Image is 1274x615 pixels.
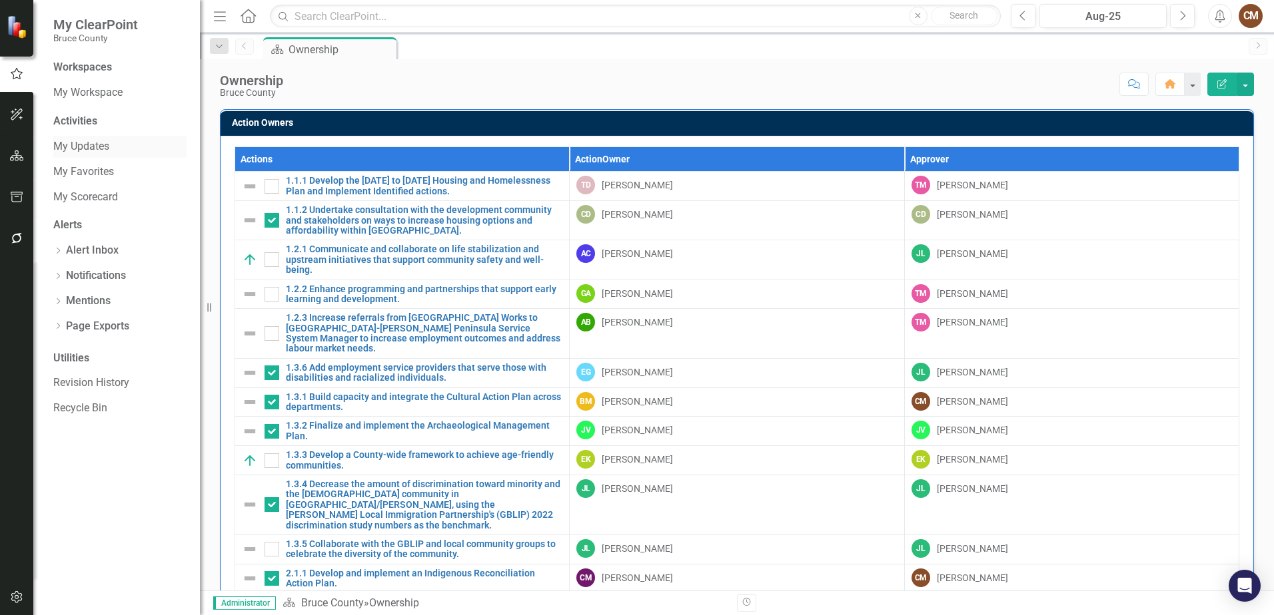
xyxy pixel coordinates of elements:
h3: Action Owners [232,118,1247,128]
a: 1.3.3 Develop a County-wide framework to achieve age-friendly communities. [286,450,562,471]
a: Revision History [53,375,187,391]
a: Alert Inbox [66,243,119,258]
td: Double-Click to Edit Right Click for Context Menu [235,387,570,417]
td: Double-Click to Edit Right Click for Context Menu [235,201,570,240]
small: Bruce County [53,33,138,43]
div: JL [576,539,595,558]
div: [PERSON_NAME] [602,365,673,379]
img: Not Defined [242,178,258,194]
img: On Track [242,252,258,268]
td: Double-Click to Edit [904,534,1239,564]
a: My Scorecard [53,190,187,205]
td: Double-Click to Edit Right Click for Context Menu [235,534,570,564]
div: Ownership [220,73,283,88]
a: 1.3.4 Decrease the amount of discrimination toward minority and the [DEMOGRAPHIC_DATA] community ... [286,479,562,530]
div: AB [576,313,595,331]
a: 1.3.6 Add employment service providers that serve those with disabilities and racialized individu... [286,363,562,383]
a: 2.1.1 Develop and implement an Indigenous Reconciliation Action Plan. [286,568,562,589]
a: Bruce County [301,596,364,609]
button: Search [931,7,997,25]
button: CM [1239,4,1263,28]
td: Double-Click to Edit [904,201,1239,240]
td: Double-Click to Edit [904,240,1239,280]
div: [PERSON_NAME] [937,571,1008,584]
div: [PERSON_NAME] [602,482,673,495]
td: Double-Click to Edit [570,446,904,475]
div: [PERSON_NAME] [937,208,1008,221]
div: [PERSON_NAME] [602,315,673,329]
img: Not Defined [242,497,258,512]
a: My Workspace [53,85,187,101]
img: Not Defined [242,541,258,557]
div: CM [912,392,930,411]
div: [PERSON_NAME] [937,423,1008,437]
div: Utilities [53,351,187,366]
td: Double-Click to Edit [570,201,904,240]
td: Double-Click to Edit [570,534,904,564]
td: Double-Click to Edit Right Click for Context Menu [235,417,570,446]
a: 1.3.1 Build capacity and integrate the Cultural Action Plan across departments. [286,392,562,413]
td: Double-Click to Edit Right Click for Context Menu [235,240,570,280]
div: [PERSON_NAME] [602,423,673,437]
div: JL [912,244,930,263]
div: [PERSON_NAME] [937,365,1008,379]
div: [PERSON_NAME] [937,178,1008,192]
div: JV [912,421,930,439]
a: My Updates [53,139,187,154]
img: Not Defined [242,423,258,439]
img: ClearPoint Strategy [7,15,30,39]
div: CM [576,568,595,587]
div: [PERSON_NAME] [602,247,673,260]
a: 1.2.2 Enhance programming and partnerships that support early learning and development. [286,284,562,305]
td: Double-Click to Edit [904,564,1239,593]
div: Ownership [289,41,393,58]
td: Double-Click to Edit [570,309,904,359]
input: Search ClearPoint... [270,5,1001,28]
a: 1.2.3 Increase referrals from [GEOGRAPHIC_DATA] Works to [GEOGRAPHIC_DATA]-[PERSON_NAME] Peninsul... [286,313,562,354]
div: JV [576,421,595,439]
div: [PERSON_NAME] [602,571,673,584]
div: BM [576,392,595,411]
div: JL [912,363,930,381]
span: Search [950,10,978,21]
td: Double-Click to Edit [570,564,904,593]
img: Not Defined [242,212,258,228]
td: Double-Click to Edit [570,240,904,280]
td: Double-Click to Edit [904,309,1239,359]
div: Aug-25 [1044,9,1162,25]
a: 1.3.2 Finalize and implement the Archaeological Management Plan. [286,421,562,441]
td: Double-Click to Edit [904,475,1239,534]
button: Aug-25 [1039,4,1167,28]
a: Page Exports [66,319,129,334]
td: Double-Click to Edit [904,417,1239,446]
td: Double-Click to Edit [570,387,904,417]
td: Double-Click to Edit [570,172,904,201]
div: [PERSON_NAME] [602,453,673,466]
td: Double-Click to Edit Right Click for Context Menu [235,564,570,593]
td: Double-Click to Edit [904,446,1239,475]
td: Double-Click to Edit [904,172,1239,201]
a: 1.1.1 Develop the [DATE] to [DATE] Housing and Homelessness Plan and Implement Identified actions. [286,176,562,196]
a: 1.1.2 Undertake consultation with the development community and stakeholders on ways to increase ... [286,205,562,236]
div: [PERSON_NAME] [937,453,1008,466]
div: JL [576,479,595,498]
img: Not Defined [242,570,258,586]
div: Bruce County [220,88,283,98]
div: [PERSON_NAME] [937,247,1008,260]
div: [PERSON_NAME] [602,395,673,408]
div: [PERSON_NAME] [602,208,673,221]
div: CM [912,568,930,587]
div: [PERSON_NAME] [602,287,673,300]
div: Activities [53,114,187,129]
td: Double-Click to Edit [570,417,904,446]
div: EK [576,450,595,469]
td: Double-Click to Edit [904,280,1239,309]
td: Double-Click to Edit [570,475,904,534]
img: Not Defined [242,325,258,341]
div: EG [576,363,595,381]
div: AC [576,244,595,263]
div: [PERSON_NAME] [602,178,673,192]
td: Double-Click to Edit Right Click for Context Menu [235,280,570,309]
td: Double-Click to Edit [904,387,1239,417]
